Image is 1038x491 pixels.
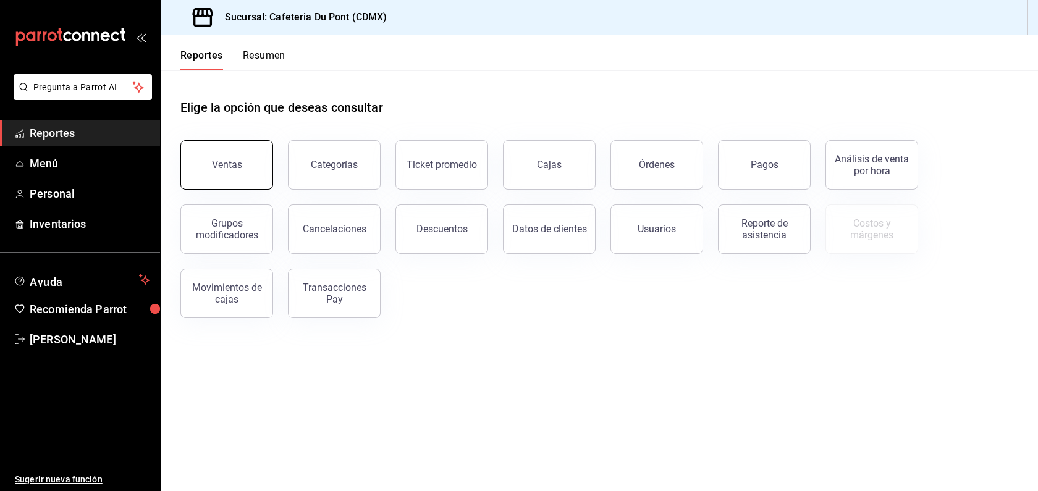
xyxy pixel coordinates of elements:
button: Ticket promedio [395,140,488,190]
button: Descuentos [395,204,488,254]
button: Resumen [243,49,285,70]
div: Categorías [311,159,358,170]
button: Análisis de venta por hora [825,140,918,190]
button: Contrata inventarios para ver este reporte [825,204,918,254]
span: [PERSON_NAME] [30,331,150,348]
div: Datos de clientes [512,223,587,235]
button: Órdenes [610,140,703,190]
button: Pagos [718,140,811,190]
button: Pregunta a Parrot AI [14,74,152,100]
button: Ventas [180,140,273,190]
button: Reporte de asistencia [718,204,811,254]
button: Transacciones Pay [288,269,381,318]
div: Ventas [212,159,242,170]
h3: Sucursal: Cafeteria Du Pont (CDMX) [215,10,387,25]
div: Cajas [537,159,562,170]
button: Cancelaciones [288,204,381,254]
div: navigation tabs [180,49,285,70]
span: Recomienda Parrot [30,301,150,317]
div: Grupos modificadores [188,217,265,241]
button: Datos de clientes [503,204,596,254]
div: Descuentos [416,223,468,235]
a: Pregunta a Parrot AI [9,90,152,103]
button: open_drawer_menu [136,32,146,42]
span: Menú [30,155,150,172]
div: Órdenes [639,159,675,170]
span: Pregunta a Parrot AI [33,81,133,94]
button: Reportes [180,49,223,70]
div: Costos y márgenes [833,217,910,241]
span: Personal [30,185,150,202]
div: Movimientos de cajas [188,282,265,305]
span: Reportes [30,125,150,141]
div: Ticket promedio [407,159,477,170]
div: Pagos [751,159,778,170]
div: Cancelaciones [303,223,366,235]
span: Ayuda [30,272,134,287]
button: Cajas [503,140,596,190]
div: Análisis de venta por hora [833,153,910,177]
div: Reporte de asistencia [726,217,803,241]
span: Inventarios [30,216,150,232]
button: Movimientos de cajas [180,269,273,318]
button: Categorías [288,140,381,190]
button: Usuarios [610,204,703,254]
h1: Elige la opción que deseas consultar [180,98,383,117]
div: Usuarios [638,223,676,235]
span: Sugerir nueva función [15,473,150,486]
div: Transacciones Pay [296,282,373,305]
button: Grupos modificadores [180,204,273,254]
